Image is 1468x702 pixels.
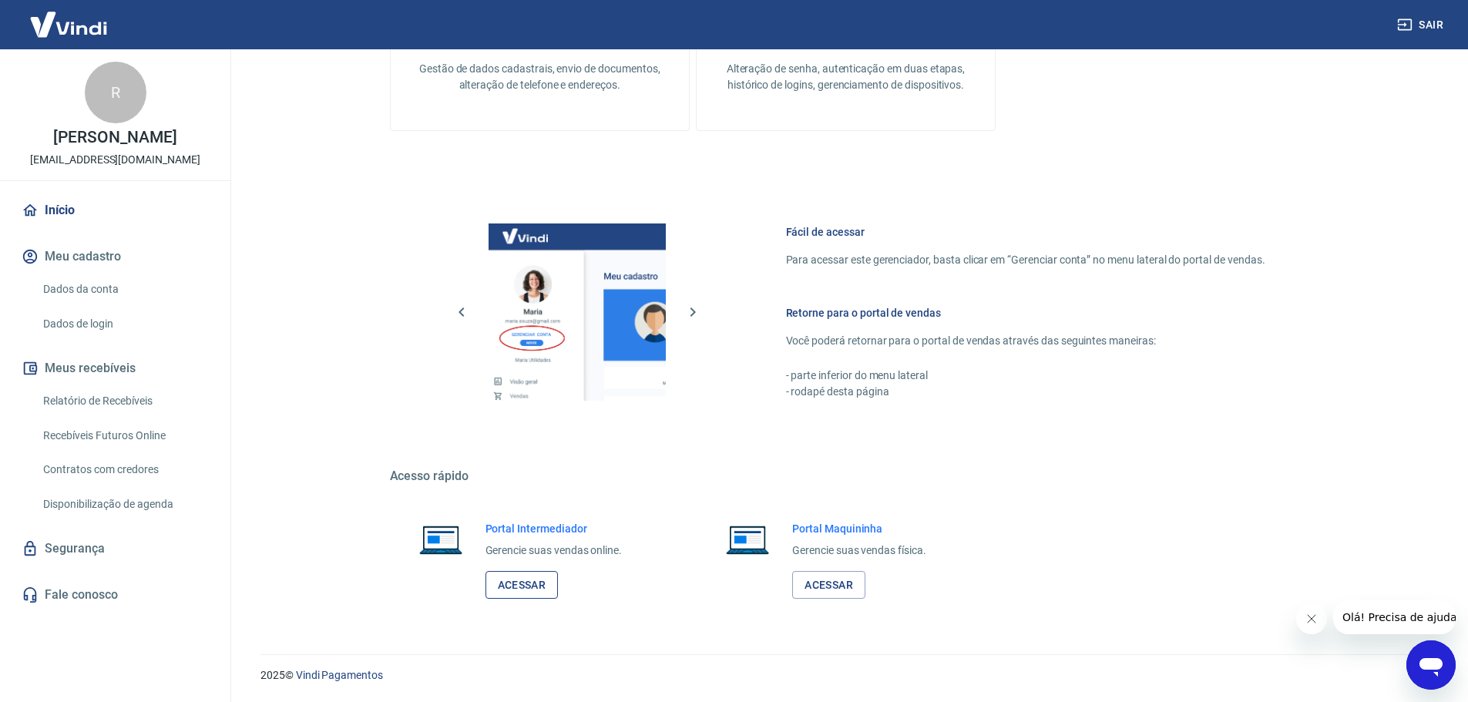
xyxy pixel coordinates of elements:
[792,542,926,559] p: Gerencie suas vendas física.
[786,224,1265,240] h6: Fácil de acessar
[37,385,212,417] a: Relatório de Recebíveis
[786,305,1265,321] h6: Retorne para o portal de vendas
[786,333,1265,349] p: Você poderá retornar para o portal de vendas através das seguintes maneiras:
[721,61,970,93] p: Alteração de senha, autenticação em duas etapas, histórico de logins, gerenciamento de dispositivos.
[296,669,383,681] a: Vindi Pagamentos
[485,521,623,536] h6: Portal Intermediador
[9,11,129,23] span: Olá! Precisa de ajuda?
[715,521,780,558] img: Imagem de um notebook aberto
[37,489,212,520] a: Disponibilização de agenda
[18,578,212,612] a: Fale conosco
[786,252,1265,268] p: Para acessar este gerenciador, basta clicar em “Gerenciar conta” no menu lateral do portal de ven...
[786,384,1265,400] p: - rodapé desta página
[18,1,119,48] img: Vindi
[485,542,623,559] p: Gerencie suas vendas online.
[1394,11,1450,39] button: Sair
[18,240,212,274] button: Meu cadastro
[408,521,473,558] img: Imagem de um notebook aberto
[30,152,200,168] p: [EMAIL_ADDRESS][DOMAIN_NAME]
[85,62,146,123] div: R
[260,667,1431,684] p: 2025 ©
[786,368,1265,384] p: - parte inferior do menu lateral
[18,193,212,227] a: Início
[1406,640,1456,690] iframe: Botão para abrir a janela de mensagens
[18,351,212,385] button: Meus recebíveis
[37,420,212,452] a: Recebíveis Futuros Online
[489,223,666,401] img: Imagem da dashboard mostrando o botão de gerenciar conta na sidebar no lado esquerdo
[37,308,212,340] a: Dados de login
[1296,603,1327,634] iframe: Fechar mensagem
[1333,600,1456,634] iframe: Mensagem da empresa
[390,469,1302,484] h5: Acesso rápido
[792,571,865,600] a: Acessar
[415,61,664,93] p: Gestão de dados cadastrais, envio de documentos, alteração de telefone e endereços.
[485,571,559,600] a: Acessar
[53,129,176,146] p: [PERSON_NAME]
[37,274,212,305] a: Dados da conta
[792,521,926,536] h6: Portal Maquininha
[18,532,212,566] a: Segurança
[37,454,212,485] a: Contratos com credores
